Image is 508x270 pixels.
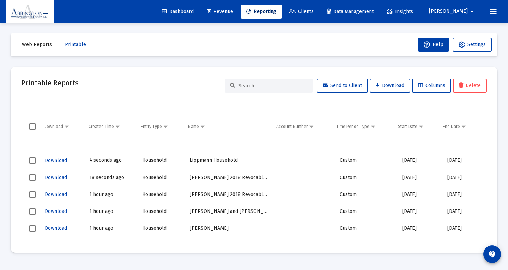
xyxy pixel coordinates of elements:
[45,225,67,231] span: Download
[29,225,36,232] div: Select row
[289,8,314,14] span: Clients
[84,220,137,237] td: 1 hour ago
[443,124,460,129] div: End Date
[453,38,492,52] button: Settings
[185,237,274,254] td: [PERSON_NAME]
[397,152,443,169] td: [DATE]
[22,42,52,48] span: Web Reports
[376,82,404,88] span: Download
[44,172,68,183] button: Download
[84,118,136,135] td: Column Created Time
[185,169,274,186] td: [PERSON_NAME] 2018 Revocable Trust Trust
[429,8,468,14] span: [PERSON_NAME]
[185,203,274,220] td: [PERSON_NAME] and [PERSON_NAME]
[45,174,67,180] span: Download
[317,79,368,93] button: Send to Client
[39,118,84,135] td: Column Download
[335,220,397,237] td: Custom
[84,186,137,203] td: 1 hour ago
[336,124,369,129] div: Time Period Type
[29,208,36,215] div: Select row
[200,124,205,129] span: Show filter options for column 'Name'
[137,186,185,203] td: Household
[45,158,67,164] span: Download
[335,237,397,254] td: Custom
[115,124,120,129] span: Show filter options for column 'Created Time'
[370,124,376,129] span: Show filter options for column 'Time Period Type'
[398,124,417,129] div: Start Date
[442,186,487,203] td: [DATE]
[162,8,194,14] span: Dashboard
[276,124,308,129] div: Account Number
[16,38,58,52] button: Web Reports
[397,203,443,220] td: [DATE]
[65,42,86,48] span: Printable
[21,101,487,242] div: Data grid
[370,79,410,93] button: Download
[331,118,393,135] td: Column Time Period Type
[185,220,274,237] td: [PERSON_NAME]
[137,237,185,254] td: Household
[44,206,68,216] button: Download
[246,8,276,14] span: Reporting
[321,5,379,19] a: Data Management
[468,5,476,19] mat-icon: arrow_drop_down
[397,220,443,237] td: [DATE]
[59,38,92,52] button: Printable
[188,124,199,129] div: Name
[459,82,481,88] span: Delete
[64,124,69,129] span: Show filter options for column 'Download'
[418,124,424,129] span: Show filter options for column 'Start Date'
[442,169,487,186] td: [DATE]
[309,124,314,129] span: Show filter options for column 'Account Number'
[461,124,466,129] span: Show filter options for column 'End Date'
[137,220,185,237] td: Household
[442,203,487,220] td: [DATE]
[241,5,282,19] a: Reporting
[327,8,374,14] span: Data Management
[467,42,486,48] span: Settings
[323,82,362,88] span: Send to Client
[335,186,397,203] td: Custom
[284,5,319,19] a: Clients
[156,5,199,19] a: Dashboard
[442,152,487,169] td: [DATE]
[84,169,137,186] td: 18 seconds ago
[29,191,36,198] div: Select row
[238,83,308,89] input: Search
[29,174,36,181] div: Select row
[387,8,413,14] span: Insights
[207,8,233,14] span: Revenue
[45,191,67,197] span: Download
[418,38,449,52] button: Help
[397,169,443,186] td: [DATE]
[442,237,487,254] td: [DATE]
[453,79,487,93] button: Delete
[335,203,397,220] td: Custom
[29,123,36,130] div: Select all
[381,5,419,19] a: Insights
[185,152,274,169] td: Lippmann Household
[141,124,162,129] div: Entity Type
[44,124,63,129] div: Download
[421,4,485,18] button: [PERSON_NAME]
[418,82,445,88] span: Columns
[44,223,68,233] button: Download
[438,118,482,135] td: Column End Date
[335,169,397,186] td: Custom
[44,155,68,166] button: Download
[201,5,239,19] a: Revenue
[29,157,36,164] div: Select row
[21,77,79,88] h2: Printable Reports
[397,237,443,254] td: [DATE]
[335,152,397,169] td: Custom
[29,242,36,248] div: Select row
[137,203,185,220] td: Household
[185,186,274,203] td: [PERSON_NAME] 2018 Revocable Trust Trust
[45,208,67,214] span: Download
[89,124,114,129] div: Created Time
[397,186,443,203] td: [DATE]
[137,169,185,186] td: Household
[412,79,451,93] button: Columns
[136,118,183,135] td: Column Entity Type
